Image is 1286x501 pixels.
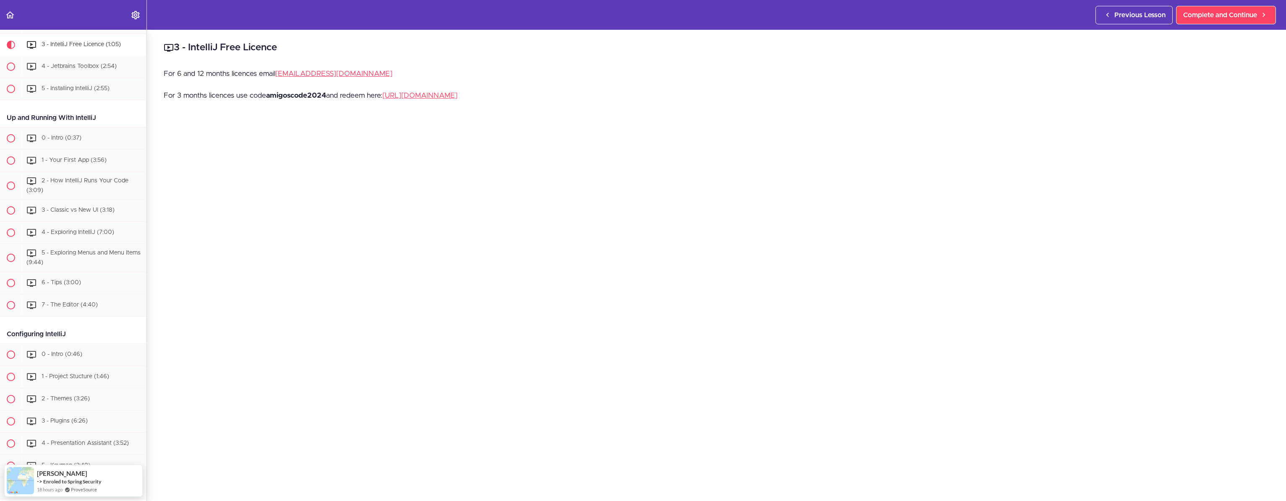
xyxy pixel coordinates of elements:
[42,63,117,69] span: 4 - Jetbrains Toolbox (2:54)
[1176,6,1276,24] a: Complete and Continue
[42,280,81,286] span: 6 - Tips (3:00)
[42,208,115,213] span: 3 - Classic vs New UI (3:18)
[42,42,121,47] span: 3 - IntelliJ Free Licence (1:05)
[42,302,98,308] span: 7 - The Editor (4:40)
[42,135,81,141] span: 0 - Intro (0:37)
[42,157,107,163] span: 1 - Your First App (3:56)
[382,92,457,99] a: [URL][DOMAIN_NAME]
[42,418,88,424] span: 3 - Plugins (6:26)
[1095,6,1173,24] a: Previous Lesson
[131,10,141,20] svg: Settings Menu
[266,92,326,99] strong: amigoscode2024
[42,462,90,468] span: 5 - Keymap (3:49)
[42,230,114,236] span: 4 - Exploring IntelliJ (7:00)
[1114,10,1166,20] span: Previous Lesson
[164,67,1269,80] p: For 6 and 12 months licences email
[275,70,392,77] a: [EMAIL_ADDRESS][DOMAIN_NAME]
[26,178,128,193] span: 2 - How IntelliJ Runs Your Code (3:09)
[26,250,141,266] span: 5 - Exploring Menus and Menu Items (9:44)
[164,89,1269,102] p: For 3 months licences use code and redeem here:
[42,86,110,91] span: 5 - Installing IntelliJ (2:55)
[42,374,109,379] span: 1 - Project Stucture (1:46)
[5,10,15,20] svg: Back to course curriculum
[42,396,90,402] span: 2 - Themes (3:26)
[42,351,82,357] span: 0 - Intro (0:46)
[1183,10,1257,20] span: Complete and Continue
[42,440,129,446] span: 4 - Presentation Assistant (3:52)
[164,41,1269,55] h2: 3 - IntelliJ Free Licence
